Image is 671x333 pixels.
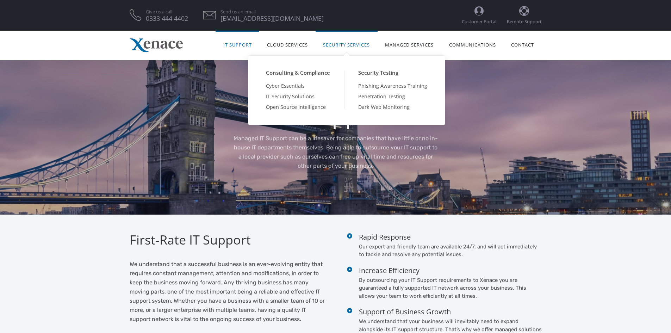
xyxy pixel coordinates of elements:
[344,66,441,79] a: Security Testing
[344,81,441,91] a: Phishing Awareness Training
[130,261,325,322] span: We understand that a successful business is an ever-evolving entity that requires constant manage...
[252,91,344,102] a: IT Security Solutions
[359,243,542,259] p: Our expert and friendly team are available 24/7, and will act immediately to tackle and resolve a...
[359,266,542,275] h4: Increase Efficiency
[441,33,503,55] a: Communications
[252,81,344,91] a: Cyber Essentials
[359,276,542,300] p: By outsourcing your IT Support requirements to Xenace you are guaranteed a fully supported IT net...
[259,33,315,55] a: Cloud Services
[344,102,441,112] a: Dark Web Monitoring
[232,104,439,127] h1: IT Support
[146,10,188,14] span: Give us a call
[359,232,542,242] h4: Rapid Response
[146,16,188,21] span: 0333 444 4402
[216,33,259,55] a: IT Support
[252,66,344,79] a: Consulting & Compliance
[316,33,378,55] a: Security Services
[359,307,542,316] h4: Support of Business Growth
[146,10,188,21] a: Give us a call 0333 444 4402
[503,33,541,55] a: Contact
[130,232,325,247] h2: First-Rate IT Support
[252,102,344,112] a: Open Source Intelligence
[220,10,324,14] span: Send us an email
[232,134,439,171] p: Managed IT Support can be a lifesaver for companies that have little or no in-house IT department...
[130,38,183,52] img: Xenace
[378,33,441,55] a: Managed Services
[344,91,441,102] a: Penetration Testing
[220,10,324,21] a: Send us an email [EMAIL_ADDRESS][DOMAIN_NAME]
[220,16,324,21] span: [EMAIL_ADDRESS][DOMAIN_NAME]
